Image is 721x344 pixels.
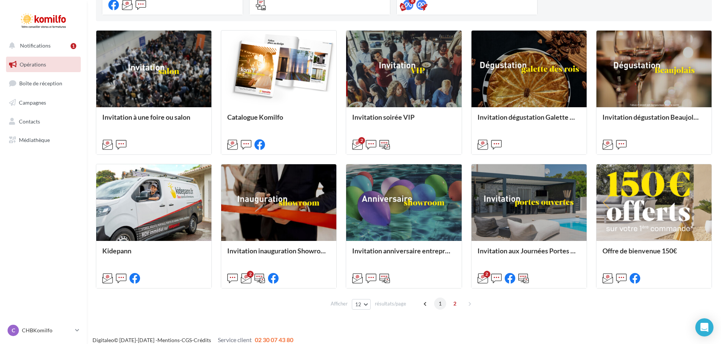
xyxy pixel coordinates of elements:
span: Médiathèque [19,137,50,143]
a: Mentions [157,337,180,343]
a: Campagnes [5,95,82,111]
span: 2 [449,298,461,310]
span: 02 30 07 43 80 [255,336,293,343]
span: Contacts [19,118,40,124]
span: © [DATE]-[DATE] - - - [92,337,293,343]
a: CGS [182,337,192,343]
a: C CHBKomilfo [6,323,81,338]
span: 1 [434,298,446,310]
div: Kidepann [102,247,205,262]
div: Invitation aux Journées Portes Ouvertes [478,247,581,262]
span: C [12,327,15,334]
div: Catalogue Komilfo [227,113,330,128]
div: Open Intercom Messenger [695,318,713,336]
a: Contacts [5,114,82,130]
div: 2 [358,137,365,144]
span: résultats/page [375,300,406,307]
span: Afficher [331,300,348,307]
span: Notifications [20,42,51,49]
div: Offre de bienvenue 150€ [602,247,706,262]
div: Invitation à une foire ou salon [102,113,205,128]
a: Opérations [5,57,82,73]
span: Boîte de réception [19,80,62,86]
a: Médiathèque [5,132,82,148]
div: 2 [484,271,490,278]
div: Invitation dégustation Galette des rois [478,113,581,128]
div: Invitation anniversaire entreprise [352,247,455,262]
div: 2 [247,271,254,278]
div: 1 [71,43,76,49]
a: Crédits [194,337,211,343]
div: Invitation inauguration Showroom [227,247,330,262]
p: CHBKomilfo [22,327,72,334]
span: Opérations [20,61,46,68]
div: Invitation soirée VIP [352,113,455,128]
span: Campagnes [19,99,46,106]
a: Boîte de réception [5,75,82,91]
button: 12 [352,299,371,310]
span: 12 [355,301,362,307]
div: Invitation dégustation Beaujolais Nouveau [602,113,706,128]
a: Digitaleo [92,337,114,343]
button: Notifications 1 [5,38,79,54]
span: Service client [218,336,252,343]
